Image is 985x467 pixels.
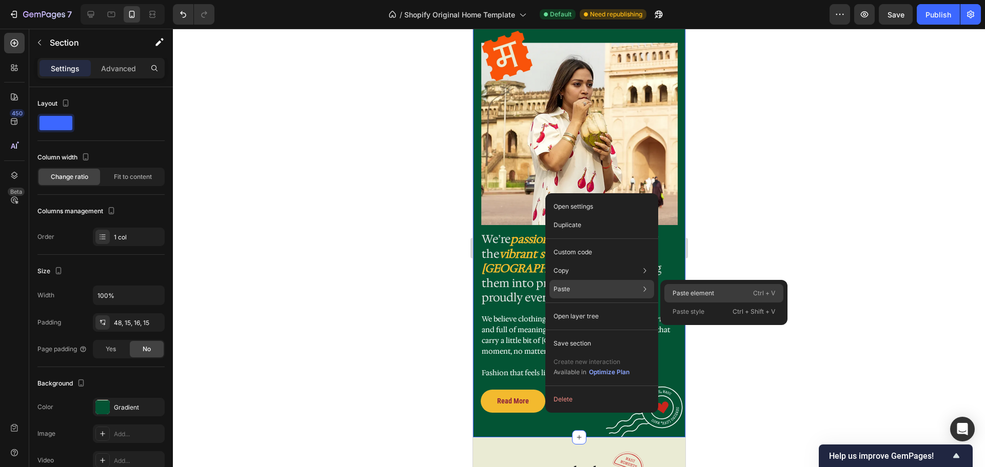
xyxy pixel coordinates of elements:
[829,450,962,462] button: Show survey - Help us improve GemPages!
[888,10,904,19] span: Save
[554,339,591,348] p: Save section
[37,232,54,241] div: Order
[589,368,629,377] div: Optimize Plan
[4,4,76,25] button: 7
[101,63,136,74] p: Advanced
[37,456,54,465] div: Video
[554,202,593,211] p: Open settings
[37,377,87,391] div: Background
[66,433,147,454] h2: Watch Shop
[10,109,25,117] div: 450
[37,402,53,412] div: Color
[51,172,88,181] span: Change ratio
[37,291,54,300] div: Width
[673,307,704,316] p: Paste style
[879,4,913,25] button: Save
[554,357,630,367] p: Create new interaction
[37,429,55,438] div: Image
[114,403,162,412] div: Gradient
[550,10,572,19] span: Default
[51,63,80,74] p: Settings
[588,367,630,377] button: Optimize Plan
[114,233,162,242] div: 1 col
[554,368,586,376] span: Available in
[733,307,775,317] p: Ctrl + Shift + V
[37,151,92,165] div: Column width
[554,312,599,321] p: Open layer tree
[673,289,714,298] p: Paste element
[549,390,654,409] button: Delete
[37,318,61,327] div: Padding
[554,266,569,275] p: Copy
[114,318,162,328] div: 48, 15, 16, 15
[925,9,951,20] div: Publish
[106,344,116,354] span: Yes
[554,248,592,257] p: Custom code
[114,172,152,181] span: Fit to content
[114,430,162,439] div: Add...
[37,344,87,354] div: Page padding
[753,288,775,298] p: Ctrl + V
[173,4,214,25] div: Undo/Redo
[554,220,581,230] p: Duplicate
[37,205,117,218] div: Columns management
[114,456,162,465] div: Add...
[590,10,642,19] span: Need republishing
[37,97,72,111] div: Layout
[829,451,950,461] span: Help us improve GemPages!
[554,285,570,294] p: Paste
[8,188,25,196] div: Beta
[139,419,175,446] img: gempages_580763247301362259-e88181f7-05e9-4450-b15c-3957152f41c2.svg
[404,9,515,20] span: Shopify Original Home Template
[37,265,65,278] div: Size
[143,344,151,354] span: No
[93,286,164,304] input: Auto
[400,9,402,20] span: /
[917,4,960,25] button: Publish
[950,417,975,441] div: Open Intercom Messenger
[50,36,134,49] p: Section
[67,8,72,21] p: 7
[473,29,685,467] iframe: To enrich screen reader interactions, please activate Accessibility in Grammarly extension settings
